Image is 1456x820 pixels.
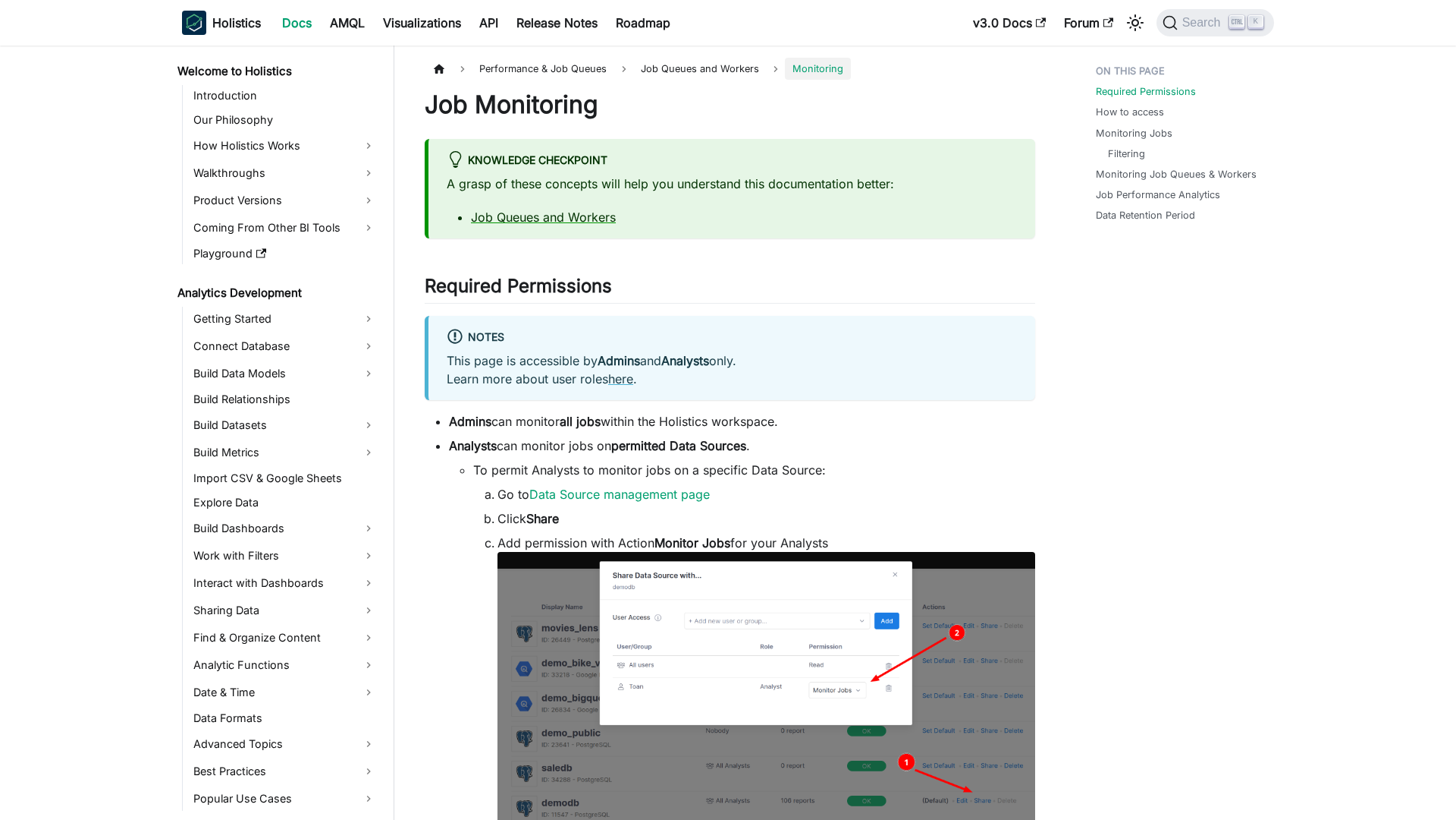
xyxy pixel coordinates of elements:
[661,353,709,368] strong: Analysts
[1096,208,1195,222] a: Data Retention Period
[425,90,1035,120] h1: Job Monitoring
[189,787,381,811] a: Popular Use Cases
[608,371,633,386] a: here
[1248,15,1263,29] kbd: K
[1096,105,1164,119] a: How to access
[529,487,710,502] a: Data Source management page
[182,11,206,35] img: Holistics
[189,134,381,158] a: How Holistics Works
[189,759,381,784] a: Best Practices
[189,598,381,623] a: Sharing Data
[189,389,381,410] a: Build Relationships
[1156,9,1274,36] button: Search (Ctrl+K)
[611,438,746,453] strong: permitted Data Sources
[425,58,453,80] a: Home page
[189,732,381,756] a: Advanced Topics
[167,46,394,820] nav: Docs sidebar
[189,161,381,185] a: Walkthroughs
[607,11,679,35] a: Roadmap
[447,328,1017,348] div: Notes
[1123,11,1147,35] button: Switch between dark and light mode (currently light mode)
[1178,16,1230,30] span: Search
[447,352,1017,388] p: This page is accessible by and only. Learn more about user roles .
[507,11,607,35] a: Release Notes
[212,14,261,32] b: Holistics
[273,11,321,35] a: Docs
[189,516,381,541] a: Build Dashboards
[189,109,381,131] a: Our Philosophy
[1055,11,1122,35] a: Forum
[1096,126,1172,140] a: Monitoring Jobs
[1108,147,1145,161] a: Filtering
[447,175,1017,193] p: A grasp of these concepts will help you understand this documentation better:
[449,438,497,453] strong: Analysts
[470,11,507,35] a: API
[598,353,640,368] strong: Admins
[189,571,381,595] a: Interact with Dashboards
[189,544,381,568] a: Work with Filters
[964,11,1055,35] a: v3.0 Docs
[447,151,1017,171] div: Knowledge Checkpoint
[425,275,1035,304] h2: Required Permissions
[189,216,381,240] a: Coming From Other BI Tools
[189,188,381,213] a: Product Versions
[182,11,261,35] a: HolisticsHolistics
[173,282,381,304] a: Analytics Development
[189,653,381,677] a: Analytic Functions
[449,414,491,429] strong: Admins
[189,708,381,729] a: Data Formats
[189,243,381,264] a: Playground
[497,509,1035,528] li: Click
[785,58,851,80] span: Monitoring
[189,361,381,386] a: Build Data Models
[189,307,381,331] a: Getting Started
[321,11,374,35] a: AMQL
[1096,84,1196,99] a: Required Permissions
[1096,188,1220,202] a: Job Performance Analytics
[173,61,381,82] a: Welcome to Holistics
[449,412,1035,430] li: can monitor within the Holistics workspace.
[526,511,559,526] strong: Share
[472,58,614,80] span: Performance & Job Queues
[374,11,470,35] a: Visualizations
[425,58,1035,80] nav: Breadcrumbs
[497,485,1035,503] li: Go to
[189,680,381,705] a: Date & Time
[189,85,381,106] a: Introduction
[189,468,381,489] a: Import CSV & Google Sheets
[654,535,730,550] strong: Monitor Jobs
[189,492,381,513] a: Explore Data
[189,440,381,465] a: Build Metrics
[189,413,381,437] a: Build Datasets
[471,210,616,225] a: Job Queues and Workers
[189,626,381,650] a: Find & Organize Content
[560,414,601,429] strong: all jobs
[1096,167,1257,181] a: Monitoring Job Queues & Workers
[633,58,767,80] span: Job Queues and Workers
[189,334,381,358] a: Connect Database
